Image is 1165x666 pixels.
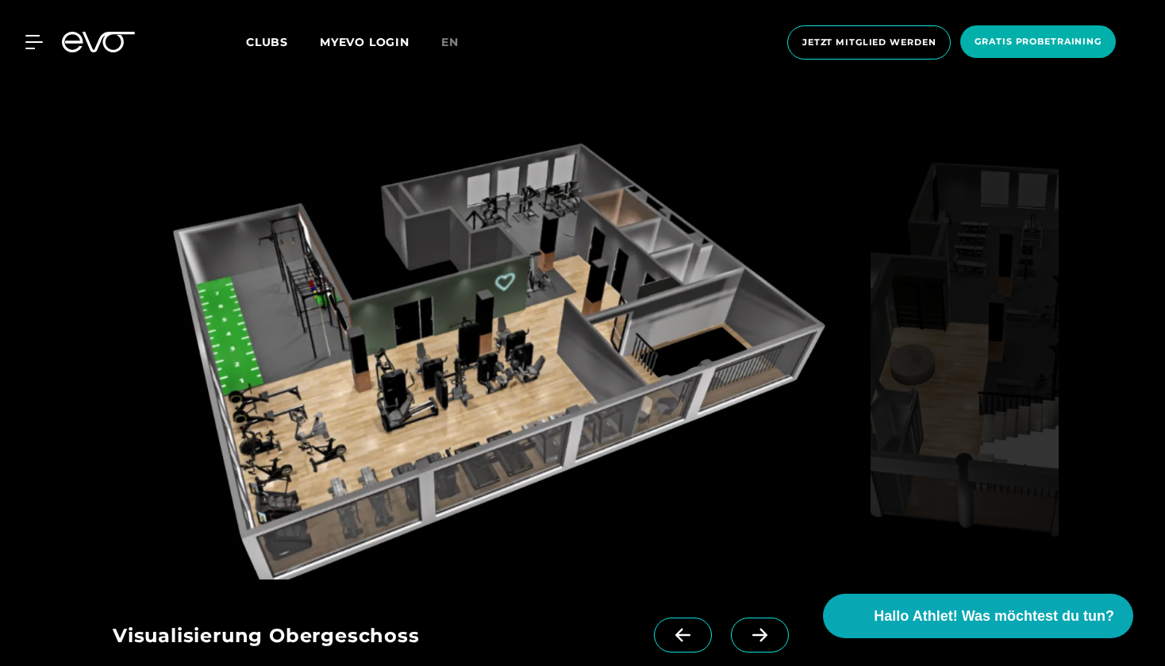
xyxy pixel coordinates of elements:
span: en [441,35,459,49]
a: Clubs [246,34,320,49]
span: Gratis Probetraining [975,35,1102,48]
a: en [441,33,478,52]
span: Clubs [246,35,288,49]
button: Hallo Athlet! Was möchtest du tun? [823,594,1133,638]
img: evofitness [871,139,1059,579]
span: Jetzt Mitglied werden [802,36,936,49]
span: Hallo Athlet! Was möchtest du tun? [874,606,1114,627]
img: evofitness [113,139,864,579]
a: Jetzt Mitglied werden [782,25,955,60]
a: Gratis Probetraining [955,25,1121,60]
a: MYEVO LOGIN [320,35,409,49]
